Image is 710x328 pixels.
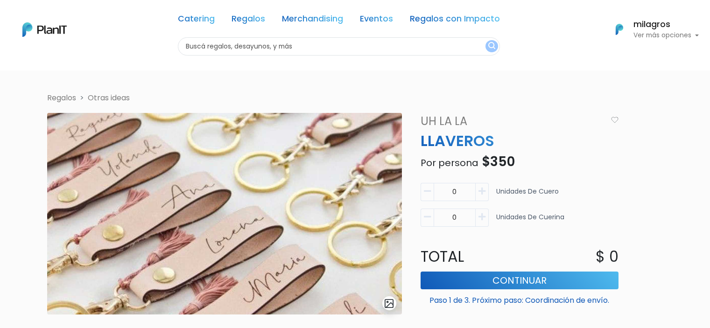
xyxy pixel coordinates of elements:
[232,15,265,26] a: Regalos
[282,15,343,26] a: Merchandising
[415,113,607,130] a: Uh La La
[633,32,699,39] p: Ver más opciones
[421,272,619,289] button: Continuar
[410,15,500,26] a: Regalos con Impacto
[604,17,699,42] button: PlanIt Logo milagros Ver más opciones
[47,92,76,104] li: Regalos
[178,15,215,26] a: Catering
[42,92,669,105] nav: breadcrumb
[384,298,394,309] img: gallery-light
[496,212,564,230] p: Unidades de cuerina
[88,92,130,103] a: Otras ideas
[421,156,478,169] span: Por persona
[360,15,393,26] a: Eventos
[415,245,520,268] p: Total
[611,117,619,123] img: heart_icon
[596,245,619,268] p: $ 0
[609,19,630,40] img: PlanIt Logo
[421,291,619,306] p: Paso 1 de 3. Próximo paso: Coordinación de envío.
[496,187,559,205] p: Unidades de cuero
[415,130,624,152] p: LLAVEROS
[488,42,495,51] img: search_button-432b6d5273f82d61273b3651a40e1bd1b912527efae98b1b7a1b2c0702e16a8d.svg
[482,153,515,171] span: $350
[22,22,67,37] img: PlanIt Logo
[178,37,500,56] input: Buscá regalos, desayunos, y más
[47,113,402,314] img: WhatsApp_Image_2024-02-25_at_20.19.14.jpeg
[633,21,699,29] h6: milagros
